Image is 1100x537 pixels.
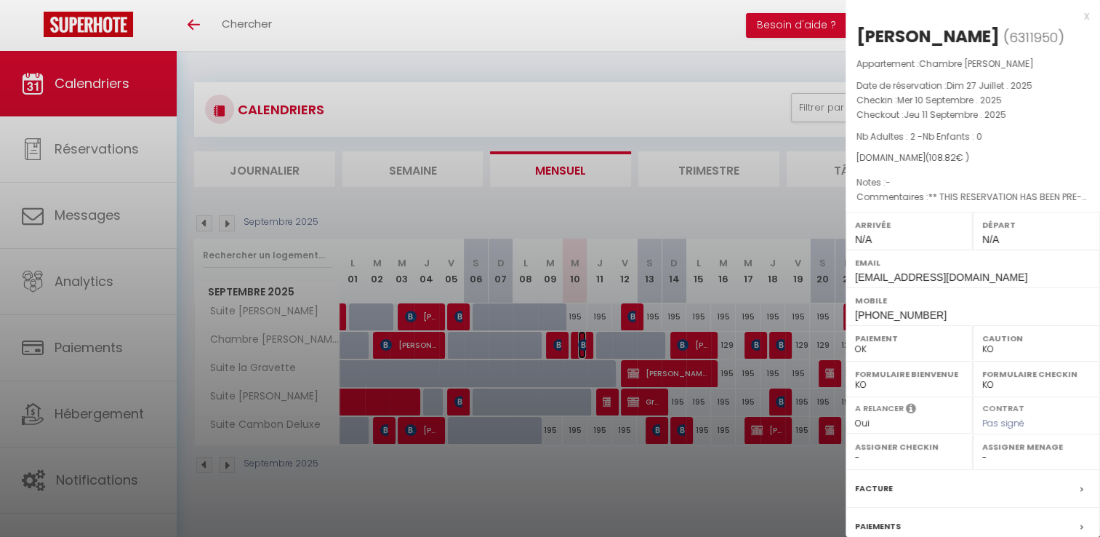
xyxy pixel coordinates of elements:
[855,367,963,381] label: Formulaire Bienvenue
[919,57,1034,70] span: Chambre [PERSON_NAME]
[856,25,1000,48] div: [PERSON_NAME]
[982,417,1024,429] span: Pas signé
[855,293,1091,308] label: Mobile
[856,190,1089,204] p: Commentaires :
[856,79,1089,93] p: Date de réservation :
[855,402,904,415] label: A relancer
[856,151,1089,165] div: [DOMAIN_NAME]
[947,79,1032,92] span: Dim 27 Juillet . 2025
[982,439,1091,454] label: Assigner Menage
[856,108,1089,122] p: Checkout :
[846,7,1089,25] div: x
[906,402,916,418] i: Sélectionner OUI si vous souhaiter envoyer les séquences de messages post-checkout
[855,255,1091,270] label: Email
[856,57,1089,71] p: Appartement :
[982,402,1024,412] label: Contrat
[855,439,963,454] label: Assigner Checkin
[926,151,969,164] span: ( € )
[886,176,891,188] span: -
[982,331,1091,346] label: Caution
[856,175,1089,190] p: Notes :
[855,271,1027,283] span: [EMAIL_ADDRESS][DOMAIN_NAME]
[855,519,901,534] label: Paiements
[1009,28,1058,47] span: 6311950
[897,94,1002,106] span: Mer 10 Septembre . 2025
[923,130,982,143] span: Nb Enfants : 0
[855,218,963,232] label: Arrivée
[855,309,947,321] span: [PHONE_NUMBER]
[982,367,1091,381] label: Formulaire Checkin
[904,108,1006,121] span: Jeu 11 Septembre . 2025
[982,234,999,245] span: N/A
[855,331,963,346] label: Paiement
[12,6,55,49] button: Ouvrir le widget de chat LiveChat
[1003,27,1064,47] span: ( )
[929,151,956,164] span: 108.82
[856,130,982,143] span: Nb Adultes : 2 -
[855,234,872,245] span: N/A
[856,93,1089,108] p: Checkin :
[982,218,1091,232] label: Départ
[855,481,893,496] label: Facture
